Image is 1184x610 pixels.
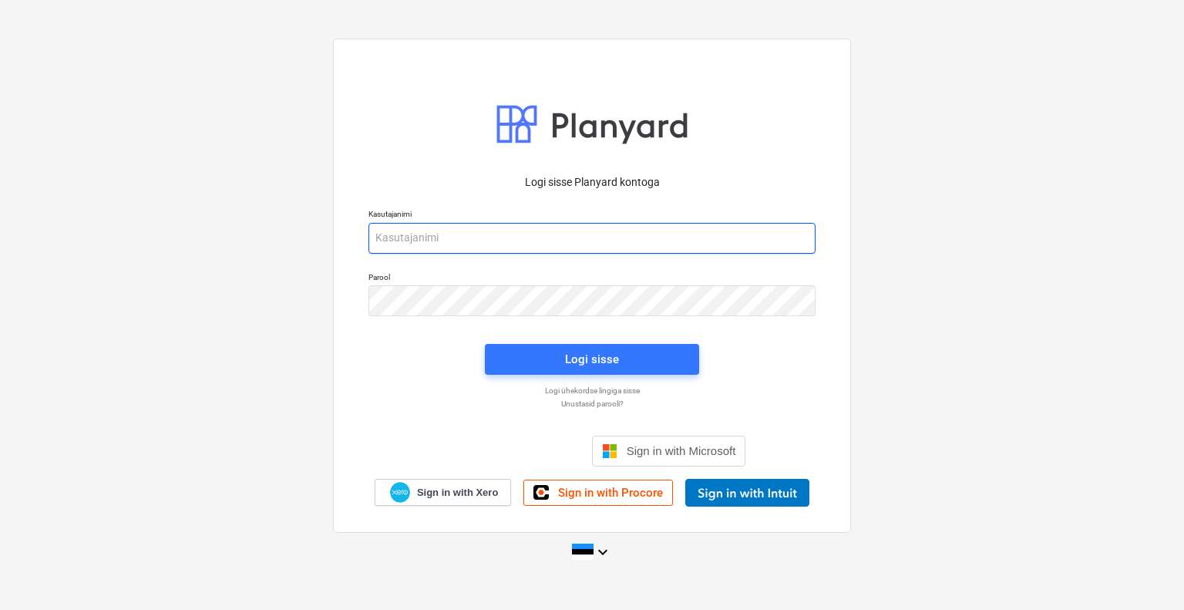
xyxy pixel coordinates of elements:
[361,399,823,409] a: Unustasid parooli?
[1107,536,1184,610] iframe: Chat Widget
[627,444,736,457] span: Sign in with Microsoft
[565,349,619,369] div: Logi sisse
[375,479,512,506] a: Sign in with Xero
[368,223,816,254] input: Kasutajanimi
[558,486,663,500] span: Sign in with Procore
[431,434,587,468] iframe: Sign in with Google Button
[368,209,816,222] p: Kasutajanimi
[594,543,612,561] i: keyboard_arrow_down
[417,486,498,500] span: Sign in with Xero
[368,272,816,285] p: Parool
[485,344,699,375] button: Logi sisse
[523,480,673,506] a: Sign in with Procore
[361,386,823,396] a: Logi ühekordse lingiga sisse
[602,443,617,459] img: Microsoft logo
[368,174,816,190] p: Logi sisse Planyard kontoga
[390,482,410,503] img: Xero logo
